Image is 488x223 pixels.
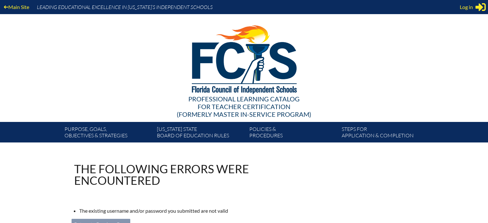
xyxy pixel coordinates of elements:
a: [US_STATE] StateBoard of Education rules [154,124,247,142]
a: Policies &Procedures [247,124,339,142]
svg: Sign in or register [475,2,486,12]
a: Steps forapplication & completion [339,124,432,142]
span: for Teacher Certification [198,103,290,110]
span: Log in [460,3,473,11]
div: Professional Learning Catalog (formerly Master In-service Program) [59,95,429,118]
a: Purpose, goals,objectives & strategies [62,124,154,142]
img: FCISlogo221.eps [178,14,310,102]
li: The existing username and/or password you submitted are not valid [79,207,305,215]
a: Main Site [1,3,32,11]
h1: The following errors were encountered [74,163,300,186]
